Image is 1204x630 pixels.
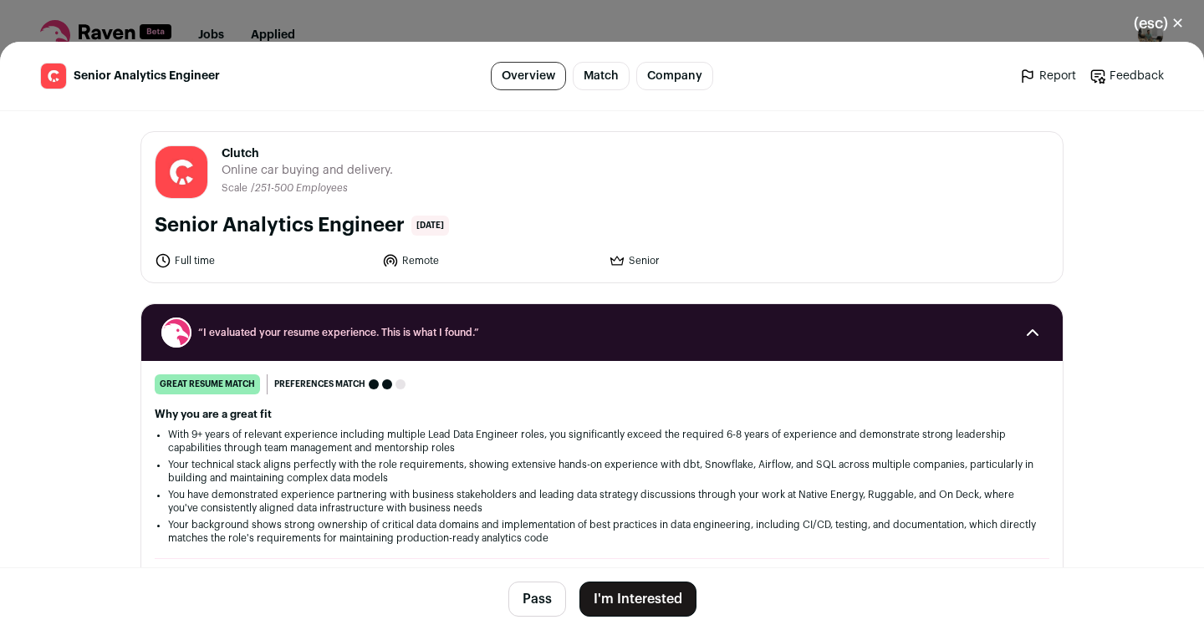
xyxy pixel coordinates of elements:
img: 1698d324b4a1845d536c83764b759163dfb74921553c30cbc7d00436cfbfffd2.jpg [41,64,66,89]
li: With 9+ years of relevant experience including multiple Lead Data Engineer roles, you significant... [168,428,1036,455]
button: I'm Interested [579,582,696,617]
a: Report [1019,68,1076,84]
span: Preferences match [274,376,365,393]
li: Senior [609,252,826,269]
span: Senior Analytics Engineer [74,68,220,84]
button: Close modal [1114,5,1204,42]
a: Match [573,62,630,90]
span: “I evaluated your resume experience. This is what I found.” [198,326,1006,339]
h1: Senior Analytics Engineer [155,212,405,239]
span: 251-500 Employees [255,183,348,193]
span: [DATE] [411,216,449,236]
a: Company [636,62,713,90]
li: Your background shows strong ownership of critical data domains and implementation of best practi... [168,518,1036,545]
div: great resume match [155,374,260,394]
button: Pass [508,582,566,617]
li: Your technical stack aligns perfectly with the role requirements, showing extensive hands-on expe... [168,458,1036,485]
li: You have demonstrated experience partnering with business stakeholders and leading data strategy ... [168,488,1036,515]
li: Remote [382,252,599,269]
a: Overview [491,62,566,90]
a: Feedback [1089,68,1164,84]
li: Scale [222,182,251,195]
h2: Why you are a great fit [155,408,1049,421]
span: Clutch [222,145,393,162]
li: Full time [155,252,372,269]
span: Online car buying and delivery. [222,162,393,179]
li: / [251,182,348,195]
img: 1698d324b4a1845d536c83764b759163dfb74921553c30cbc7d00436cfbfffd2.jpg [156,146,207,198]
